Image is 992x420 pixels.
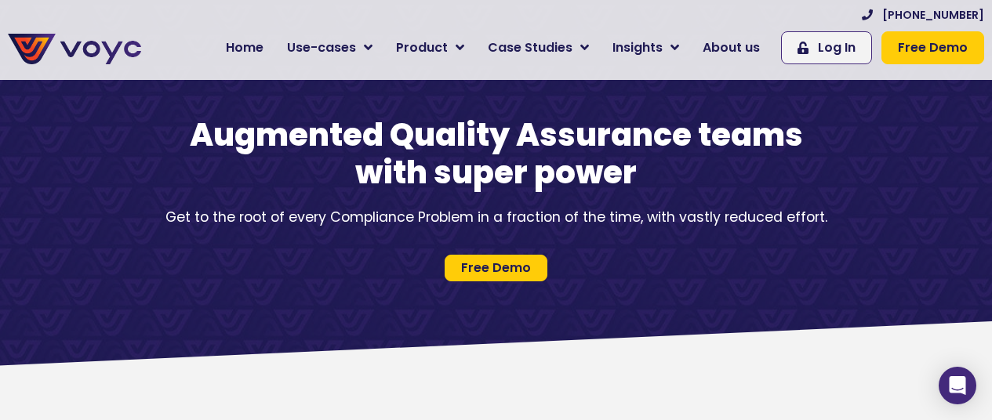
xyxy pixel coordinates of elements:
div: Open Intercom Messenger [939,367,976,404]
a: Log In [781,31,872,64]
span: Product [396,38,448,57]
span: Free Demo [898,38,968,57]
span: [PHONE_NUMBER] [882,7,984,24]
a: Insights [601,32,691,63]
a: [PHONE_NUMBER] [862,7,984,24]
a: Case Studies [476,32,601,63]
span: Home [226,38,263,57]
span: Insights [612,38,663,57]
h1: Augmented Quality Assurance teams with super power [183,116,810,191]
span: Free Demo [461,262,531,274]
span: Log In [818,38,856,57]
p: Get to the root of every Compliance Problem in a fraction of the time, with vastly reduced effort. [144,207,849,227]
a: Home [214,32,275,63]
a: Product [384,32,476,63]
span: About us [703,38,760,57]
a: About us [691,32,772,63]
img: voyc-full-logo [8,34,141,64]
a: Free Demo [881,31,984,64]
span: Use-cases [287,38,356,57]
a: Use-cases [275,32,384,63]
span: Case Studies [488,38,572,57]
a: Free Demo [445,255,547,281]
